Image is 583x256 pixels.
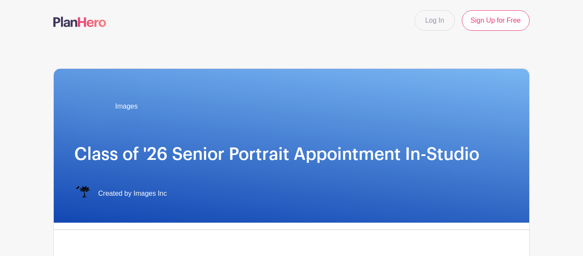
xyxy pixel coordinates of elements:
img: IMAGES%20logo%20transparenT%20PNG%20s.png [74,185,91,202]
a: Sign Up for Free [462,10,530,31]
h1: Class of '26 Senior Portrait Appointment In-Studio [74,144,509,165]
img: logo-507f7623f17ff9eddc593b1ce0a138ce2505c220e1c5a4e2b4648c50719b7d32.svg [53,17,106,27]
span: Created by Images Inc [98,188,167,199]
a: Log In [414,10,455,31]
img: 2026%20logo%20(2).png [74,89,108,124]
span: Images [115,101,137,112]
